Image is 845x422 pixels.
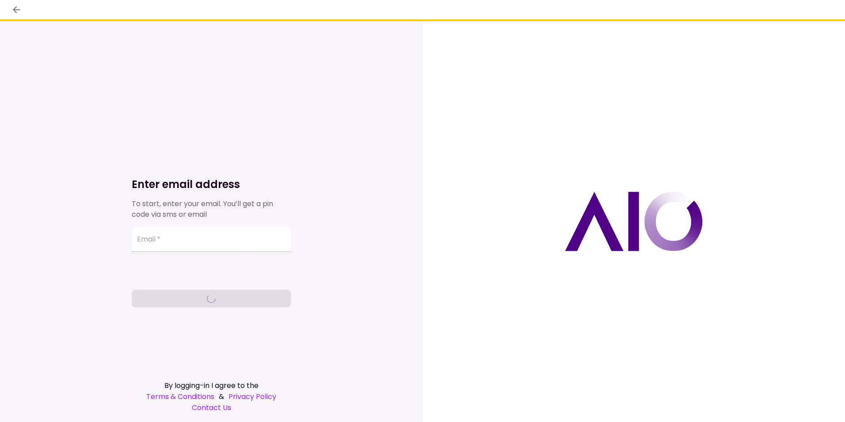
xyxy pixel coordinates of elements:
a: Terms & Conditions [146,391,214,402]
div: To start, enter your email. You’ll get a pin code via sms or email [132,199,291,220]
button: back [9,2,24,17]
h1: Enter email address [132,177,291,192]
div: By logging-in I agree to the [132,380,291,391]
div: & [132,391,291,402]
img: AIO logo [565,192,703,251]
a: Privacy Policy [228,391,276,402]
a: Contact Us [132,402,291,413]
